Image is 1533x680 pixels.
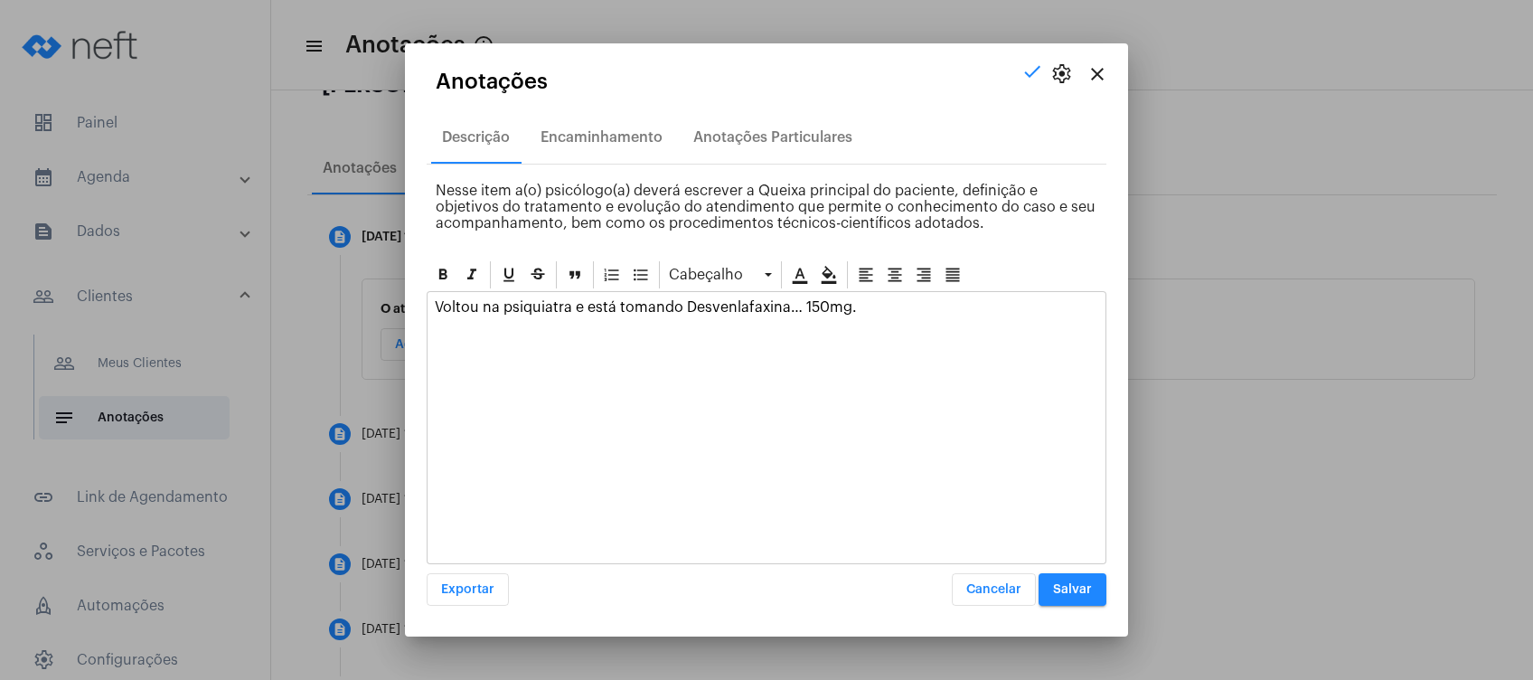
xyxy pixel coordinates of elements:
button: Cancelar [952,573,1036,606]
div: Encaminhamento [541,129,663,146]
div: Descrição [442,129,510,146]
span: Anotações [436,70,548,93]
div: Alinhar justificado [939,261,966,288]
div: Alinhar à direita [910,261,937,288]
div: Cabeçalho [664,261,776,288]
button: Salvar [1039,573,1106,606]
button: Exportar [427,573,509,606]
div: Strike [524,261,551,288]
div: Anotações Particulares [693,129,852,146]
div: Negrito [429,261,456,288]
div: Itálico [458,261,485,288]
div: Alinhar à esquerda [852,261,879,288]
button: settings [1043,56,1079,92]
div: Sublinhado [495,261,522,288]
mat-icon: check [1021,61,1043,82]
div: Bullet List [627,261,654,288]
span: Cancelar [966,583,1021,596]
div: Ordered List [598,261,625,288]
span: Nesse item a(o) psicólogo(a) deverá escrever a Queixa principal do paciente, definição e objetivo... [436,184,1096,231]
div: Cor de fundo [815,261,842,288]
div: Blockquote [561,261,588,288]
p: Voltou na psiquiatra e está tomando Desvenlafaxina… 150mg. [435,299,1098,316]
div: Cor do texto [786,261,814,288]
span: Exportar [441,583,494,596]
span: Salvar [1053,583,1092,596]
mat-icon: close [1086,63,1108,85]
div: Alinhar ao centro [881,261,908,288]
span: settings [1050,63,1072,85]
